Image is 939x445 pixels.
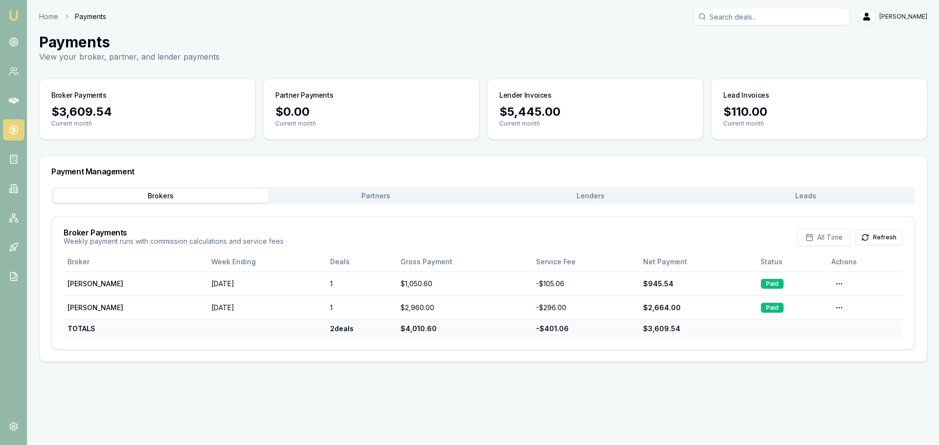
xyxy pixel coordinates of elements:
[64,229,284,236] h3: Broker Payments
[75,12,106,21] span: Payments
[499,90,552,100] h3: Lender Invoices
[67,279,203,289] div: [PERSON_NAME]
[207,296,326,319] td: [DATE]
[67,303,203,313] div: [PERSON_NAME]
[330,279,393,289] div: 1
[53,189,268,203] button: Brokers
[536,324,636,334] div: - $401.06
[330,324,393,334] div: 2 deals
[643,279,753,289] div: $945.54
[532,252,640,272] th: Service Fee
[797,229,851,246] button: All Time
[64,252,207,272] th: Broker
[326,252,397,272] th: Deals
[39,12,106,21] nav: breadcrumb
[817,233,843,242] span: All Time
[401,279,528,289] div: $1,050.60
[268,189,484,203] button: Partners
[698,189,914,203] button: Leads
[723,90,769,100] h3: Lead Invoices
[401,303,528,313] div: $2,960.00
[39,33,220,51] h1: Payments
[275,120,467,127] p: Current month
[536,279,636,289] div: - $105.06
[879,13,927,21] span: [PERSON_NAME]
[330,303,393,313] div: 1
[855,230,903,245] button: Refresh
[499,120,691,127] p: Current month
[67,324,203,334] div: TOTALS
[639,252,757,272] th: Net Payment
[536,303,636,313] div: - $296.00
[757,252,827,272] th: Status
[39,51,220,63] p: View your broker, partner, and lender payments
[760,278,784,289] div: Paid
[760,302,784,313] div: Paid
[51,90,107,100] h3: Broker Payments
[643,324,753,334] div: $3,609.54
[64,236,284,246] p: Weekly payment runs with commission calculations and service fees
[39,12,58,21] a: Home
[207,252,326,272] th: Week Ending
[723,104,915,120] div: $110.00
[8,10,20,21] img: emu-icon-u.png
[483,189,698,203] button: Lenders
[207,272,326,296] td: [DATE]
[723,120,915,127] p: Current month
[51,120,243,127] p: Current month
[275,104,467,120] div: $0.00
[51,168,915,175] h3: Payment Management
[51,104,243,120] div: $3,609.54
[643,303,753,313] div: $2,664.00
[827,252,903,272] th: Actions
[275,90,333,100] h3: Partner Payments
[693,8,850,25] input: Search deals
[499,104,691,120] div: $5,445.00
[401,324,528,334] div: $4,010.60
[397,252,532,272] th: Gross Payment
